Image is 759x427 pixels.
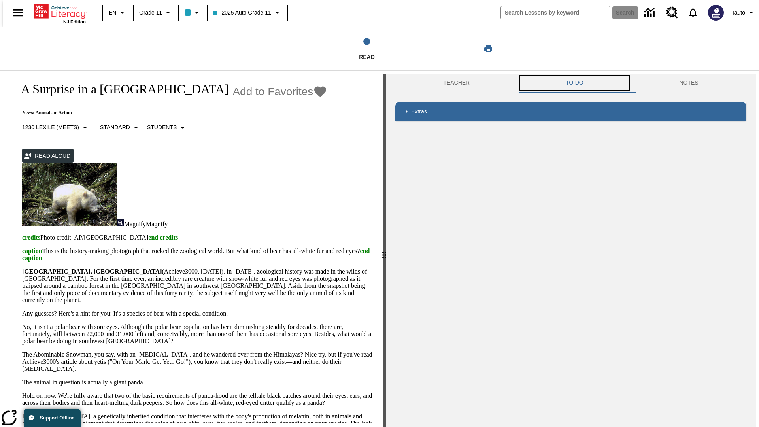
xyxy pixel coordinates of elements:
p: 1230 Lexile (Meets) [22,123,79,132]
div: Instructional Panel Tabs [395,74,746,93]
button: NOTES [631,74,746,93]
span: NJ Edition [63,19,86,24]
p: Extras [411,108,427,116]
span: Read [359,54,375,60]
p: Photo credit: AP/[GEOGRAPHIC_DATA] [22,234,373,241]
p: No, it isn't a polar bear with sore eyes. Although the polar bear population has been diminishing... [22,323,373,345]
button: TO-DO [518,74,632,93]
button: Support Offline [24,409,81,427]
span: credits [22,234,40,241]
input: search field [501,6,610,19]
span: Add to Favorites [232,85,313,98]
button: Language: EN, Select a language [105,6,130,20]
span: end caption [22,248,370,261]
a: Resource Center, Will open in new tab [661,2,683,23]
div: Home [34,3,86,24]
h1: A Surprise in a [GEOGRAPHIC_DATA] [13,82,228,96]
button: Read Aloud [22,149,74,163]
p: (Achieve3000, [DATE]). In [DATE], zoological history was made in the wilds of [GEOGRAPHIC_DATA]. ... [22,268,373,304]
button: Select Lexile, 1230 Lexile (Meets) [19,121,93,135]
button: Grade: Grade 11, Select a grade [136,6,176,20]
button: Add to Favorites - A Surprise in a Bamboo Forest [232,85,327,98]
span: Support Offline [40,415,74,421]
p: News: Animals in Action [13,110,327,116]
button: Open side menu [6,1,30,25]
span: Grade 11 [139,9,162,17]
span: 2025 Auto Grade 11 [213,9,271,17]
button: Select Student [144,121,191,135]
p: The animal in question is actually a giant panda. [22,379,373,386]
span: end credits [148,234,178,241]
button: Print [476,42,501,56]
button: Class: 2025 Auto Grade 11, Select your class [210,6,285,20]
button: Read step 1 of 1 [264,27,469,70]
div: reading [3,74,383,423]
p: The Abominable Snowman, you say, with an [MEDICAL_DATA], and he wandered over from the Himalayas?... [22,351,373,372]
p: This is the history-making photograph that rocked the zoological world. But what kind of bear has... [22,248,373,262]
p: Hold on now. We're fully aware that two of the basic requirements of panda-hood are the telltale ... [22,392,373,406]
p: Students [147,123,177,132]
p: Any guesses? Here's a hint for you: It's a species of bear with a special condition. [22,310,373,317]
span: Tauto [732,9,745,17]
p: Standard [100,123,130,132]
div: activity [386,74,756,427]
span: Magnify [146,221,168,227]
button: Scaffolds, Standard [97,121,144,135]
img: Magnify [117,219,124,226]
img: Avatar [708,5,724,21]
img: albino pandas in China are sometimes mistaken for polar bears [22,163,117,226]
a: Notifications [683,2,703,23]
span: caption [22,248,42,254]
div: Extras [395,102,746,121]
span: EN [109,9,116,17]
button: Teacher [395,74,518,93]
button: Profile/Settings [729,6,759,20]
span: Magnify [124,221,146,227]
strong: [GEOGRAPHIC_DATA], [GEOGRAPHIC_DATA] [22,268,162,275]
div: Press Enter or Spacebar and then press right and left arrow keys to move the slider [383,74,386,427]
a: Data Center [640,2,661,24]
button: Class color is light blue. Change class color [181,6,205,20]
button: Select a new avatar [703,2,729,23]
